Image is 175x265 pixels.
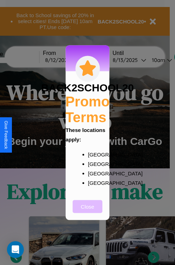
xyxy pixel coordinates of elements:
[88,178,101,187] p: [GEOGRAPHIC_DATA]
[41,82,134,93] h3: BACK2SCHOOL20
[65,93,110,125] h2: Promo Terms
[73,200,103,213] button: Close
[3,121,8,149] div: Give Feedback
[66,127,105,142] b: These locations apply:
[88,159,101,168] p: [GEOGRAPHIC_DATA]
[7,241,24,258] div: Open Intercom Messenger
[88,168,101,178] p: [GEOGRAPHIC_DATA]
[88,149,101,159] p: [GEOGRAPHIC_DATA]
